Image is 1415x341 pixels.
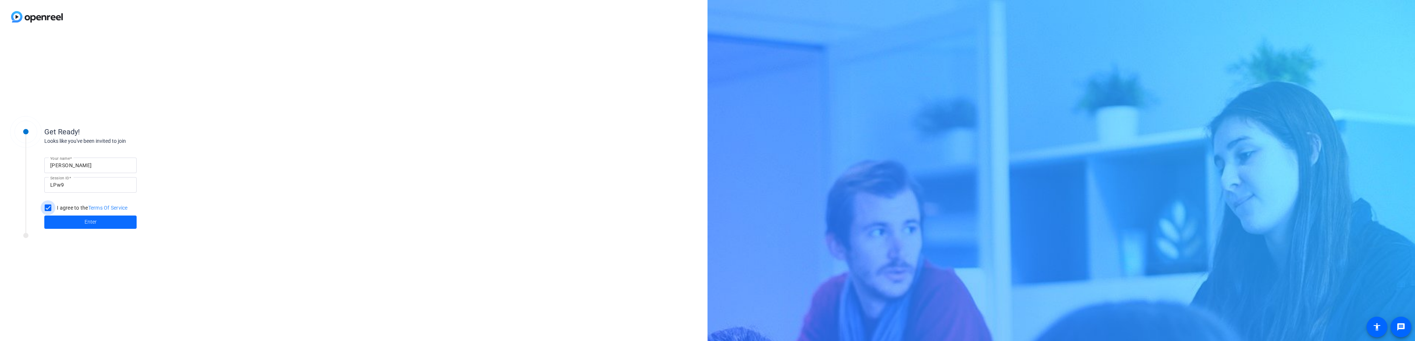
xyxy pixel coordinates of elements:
span: Enter [85,218,97,226]
a: Terms Of Service [88,205,128,211]
div: Looks like you've been invited to join [44,137,192,145]
mat-icon: message [1397,323,1405,331]
mat-label: Session ID [50,176,69,180]
label: I agree to the [55,204,128,211]
mat-icon: accessibility [1373,323,1381,331]
button: Enter [44,216,137,229]
mat-label: Your name [50,156,70,161]
div: Get Ready! [44,126,192,137]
